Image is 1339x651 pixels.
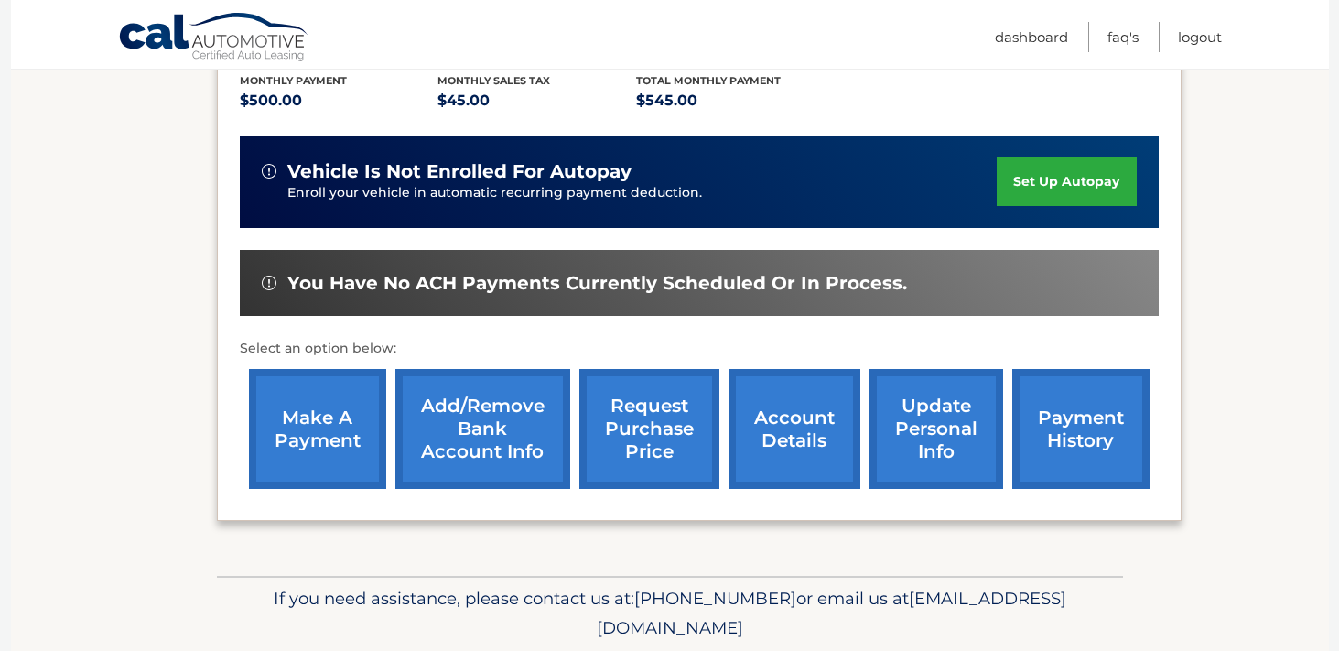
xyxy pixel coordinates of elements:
a: Add/Remove bank account info [395,369,570,489]
a: request purchase price [579,369,719,489]
a: Logout [1178,22,1222,52]
span: Monthly Payment [240,74,347,87]
a: Dashboard [995,22,1068,52]
a: account details [729,369,860,489]
span: [PHONE_NUMBER] [634,588,796,609]
p: $500.00 [240,88,438,114]
p: Select an option below: [240,338,1159,360]
p: If you need assistance, please contact us at: or email us at [229,584,1111,643]
span: You have no ACH payments currently scheduled or in process. [287,272,907,295]
a: update personal info [869,369,1003,489]
span: vehicle is not enrolled for autopay [287,160,632,183]
a: Cal Automotive [118,12,310,65]
img: alert-white.svg [262,164,276,179]
p: Enroll your vehicle in automatic recurring payment deduction. [287,183,998,203]
img: alert-white.svg [262,276,276,290]
p: $545.00 [636,88,835,114]
a: payment history [1012,369,1150,489]
a: set up autopay [997,157,1136,206]
a: make a payment [249,369,386,489]
span: Monthly sales Tax [437,74,550,87]
a: FAQ's [1107,22,1139,52]
span: [EMAIL_ADDRESS][DOMAIN_NAME] [597,588,1066,638]
p: $45.00 [437,88,636,114]
span: Total Monthly Payment [636,74,781,87]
